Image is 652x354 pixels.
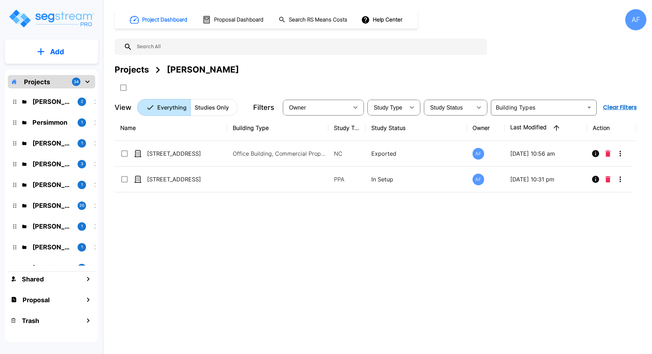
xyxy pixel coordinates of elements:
button: Proposal Dashboard [200,12,267,27]
img: Logo [8,8,95,29]
p: Dani Sternbuch [32,159,72,169]
div: Projects [115,63,149,76]
p: [STREET_ADDRESS] [147,149,218,158]
p: Persimmon [32,118,72,127]
button: Studies Only [190,99,238,116]
div: Select [369,98,405,117]
p: 2 [81,265,83,271]
p: 1 [81,182,83,188]
div: AF [625,9,646,30]
p: PPA [334,175,360,184]
div: AF [473,174,484,185]
button: Info [589,172,603,186]
input: Building Types [493,103,583,112]
button: More-Options [613,147,627,161]
th: Building Type [227,115,328,141]
p: NC [334,149,360,158]
p: Everything [157,103,187,112]
button: Help Center [360,13,405,26]
p: Exported [371,149,461,158]
th: Action [587,115,636,141]
th: Study Type [328,115,366,141]
input: Search All [132,39,483,55]
p: 2 [81,99,83,105]
th: Owner [467,115,504,141]
p: 20 [79,203,84,209]
span: Study Status [430,105,463,111]
p: View [115,102,132,113]
div: [PERSON_NAME] [167,63,239,76]
p: [STREET_ADDRESS] [147,175,218,184]
p: 1 [81,223,83,229]
span: Study Type [374,105,402,111]
p: Filters [253,102,274,113]
th: Study Status [366,115,467,141]
p: Florence Yee [32,97,72,106]
button: Everything [137,99,191,116]
th: Name [115,115,227,141]
p: Abba Stein [32,201,72,210]
p: 1 [81,119,83,125]
p: In Setup [371,175,461,184]
button: Clear Filters [600,100,640,114]
p: [DATE] 10:56 am [510,149,581,158]
button: Delete [603,147,613,161]
p: Taoufik Lahrache [32,180,72,190]
h1: Project Dashboard [142,16,187,24]
p: Bruce Teitelbaum [32,263,72,273]
button: SelectAll [116,81,130,95]
div: Platform [137,99,238,116]
h1: Trash [22,316,39,325]
p: Elchonon Weinberg [32,242,72,252]
p: 1 [81,140,83,146]
div: Select [284,98,348,117]
p: Abba Stein [32,138,72,148]
button: Search RS Means Costs [276,13,351,27]
button: More-Options [613,172,627,186]
p: 3 [81,161,83,167]
p: Projects [24,77,50,87]
th: Last Modified [505,115,587,141]
p: Dilip Vadakkoot [32,222,72,231]
span: Owner [289,105,306,111]
div: AF [473,148,484,160]
p: Studies Only [195,103,229,112]
p: [DATE] 10:31 pm [510,175,581,184]
button: Open [584,103,594,112]
button: Delete [603,172,613,186]
button: Add [5,42,98,62]
h1: Proposal [23,295,50,305]
p: Office Building, Commercial Property Site [233,149,328,158]
h1: Shared [22,274,44,284]
p: Add [50,46,64,57]
h1: Proposal Dashboard [214,16,263,24]
div: Select [425,98,472,117]
h1: Search RS Means Costs [289,16,347,24]
button: Info [589,147,603,161]
button: Project Dashboard [127,12,191,27]
p: 34 [74,79,79,85]
p: 1 [81,244,83,250]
